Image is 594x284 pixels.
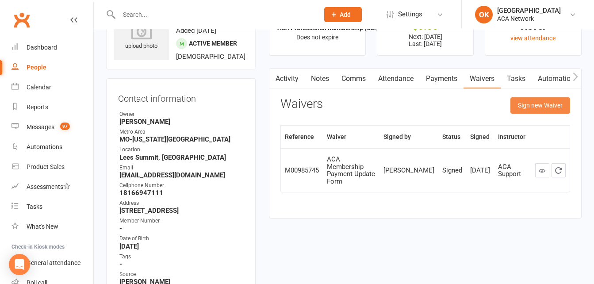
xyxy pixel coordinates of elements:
[27,203,42,210] div: Tasks
[464,69,501,89] a: Waivers
[323,126,379,148] th: Waiver
[372,69,420,89] a: Attendance
[11,77,93,97] a: Calendar
[119,253,244,261] div: Tags
[176,53,245,61] span: [DEMOGRAPHIC_DATA]
[27,104,48,111] div: Reports
[11,137,93,157] a: Automations
[11,197,93,217] a: Tasks
[27,163,65,170] div: Product Sales
[119,154,244,161] strong: Lees Summit, [GEOGRAPHIC_DATA]
[11,117,93,137] a: Messages 97
[119,171,244,179] strong: [EMAIL_ADDRESS][DOMAIN_NAME]
[281,126,323,148] th: Reference
[119,110,244,119] div: Owner
[119,199,244,207] div: Address
[11,58,93,77] a: People
[285,167,319,174] div: M00985745
[498,163,527,178] div: ACA Support
[280,97,323,111] h3: Waivers
[27,183,70,190] div: Assessments
[114,22,169,51] div: upload photo
[119,189,244,197] strong: 18166947111
[119,164,244,172] div: Email
[116,8,313,21] input: Search...
[470,167,490,174] div: [DATE]
[119,242,244,250] strong: [DATE]
[11,157,93,177] a: Product Sales
[438,126,466,148] th: Status
[119,224,244,232] strong: -
[379,126,438,148] th: Signed by
[305,69,335,89] a: Notes
[335,69,372,89] a: Comms
[442,167,462,174] div: Signed
[27,259,80,266] div: General attendance
[119,181,244,190] div: Cellphone Number
[9,254,30,275] div: Open Intercom Messenger
[119,260,244,268] strong: -
[466,126,494,148] th: Signed
[327,156,376,185] div: ACA Membership Payment Update Form
[189,40,237,47] span: Active member
[119,128,244,136] div: Metro Area
[27,143,62,150] div: Automations
[119,270,244,279] div: Source
[385,33,465,47] p: Next: [DATE] Last: [DATE]
[11,38,93,58] a: Dashboard
[493,22,573,31] div: Never
[27,84,51,91] div: Calendar
[119,207,244,215] strong: [STREET_ADDRESS]
[11,217,93,237] a: What's New
[27,123,54,130] div: Messages
[532,69,584,89] a: Automations
[27,223,58,230] div: What's New
[27,64,46,71] div: People
[420,69,464,89] a: Payments
[11,177,93,197] a: Assessments
[510,97,570,113] button: Sign new Waiver
[11,97,93,117] a: Reports
[119,118,244,126] strong: [PERSON_NAME]
[497,7,561,15] div: [GEOGRAPHIC_DATA]
[11,253,93,273] a: General attendance kiosk mode
[398,4,422,24] span: Settings
[501,69,532,89] a: Tasks
[118,90,244,104] h3: Contact information
[385,22,465,31] div: $0.00
[383,167,434,174] div: [PERSON_NAME]
[119,217,244,225] div: Member Number
[269,69,305,89] a: Activity
[11,9,33,31] a: Clubworx
[510,35,556,42] a: view attendance
[119,234,244,243] div: Date of Birth
[340,11,351,18] span: Add
[497,15,561,23] div: ACA Network
[60,123,70,130] span: 97
[119,135,244,143] strong: MO-[US_STATE][GEOGRAPHIC_DATA]
[176,27,216,35] time: Added [DATE]
[27,44,57,51] div: Dashboard
[296,34,338,41] span: Does not expire
[475,6,493,23] div: OK
[119,146,244,154] div: Location
[324,7,362,22] button: Add
[494,126,531,148] th: Instructor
